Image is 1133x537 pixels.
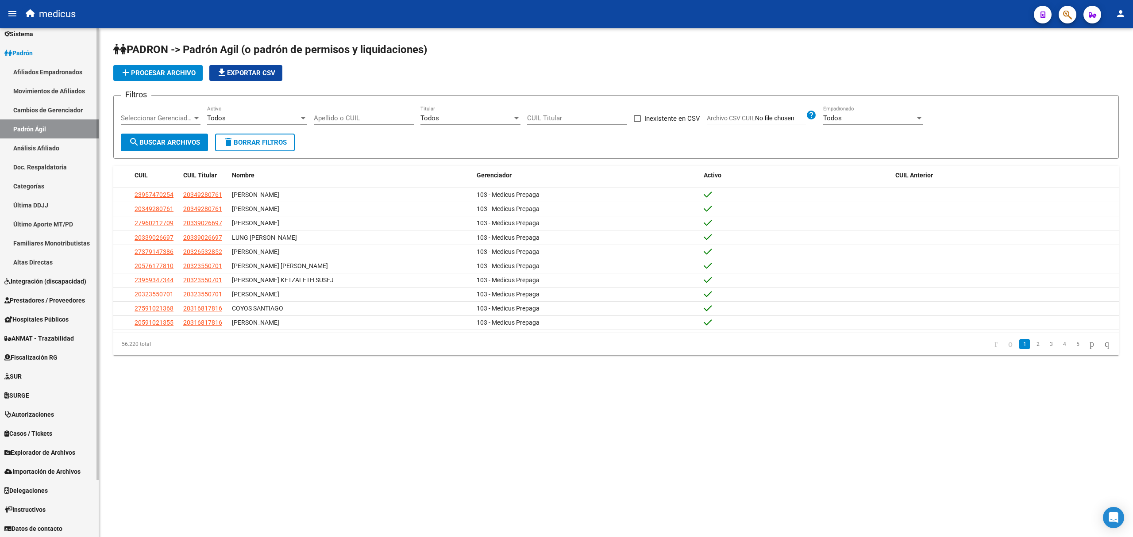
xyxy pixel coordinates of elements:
[131,166,180,185] datatable-header-cell: CUIL
[4,448,75,457] span: Explorador de Archivos
[180,166,228,185] datatable-header-cell: CUIL Titular
[135,219,173,226] span: 27960212709
[183,172,217,179] span: CUIL Titular
[232,219,279,226] span: [PERSON_NAME]
[477,248,540,255] span: 103 - Medicus Prepaga
[892,166,1119,185] datatable-header-cell: CUIL Anterior
[1004,339,1017,349] a: go to previous page
[129,137,139,147] mat-icon: search
[4,353,58,362] span: Fiscalización RG
[477,305,540,312] span: 103 - Medicus Prepaga
[232,234,297,241] span: LUNG [PERSON_NAME]
[120,69,196,77] span: Procesar archivo
[223,137,234,147] mat-icon: delete
[135,248,173,255] span: 27379147386
[4,467,81,476] span: Importación de Archivos
[232,191,279,198] span: [PERSON_NAME]
[232,319,279,326] span: [PERSON_NAME]
[232,262,328,269] span: [PERSON_NAME] [PERSON_NAME]
[700,166,892,185] datatable-header-cell: Activo
[183,219,222,226] span: 20339026697
[1071,337,1084,352] li: page 5
[232,172,254,179] span: Nombre
[135,276,173,284] span: 23959347344
[232,276,334,284] span: [PERSON_NAME] KETZALETH SUSEJ
[477,205,540,212] span: 103 - Medicus Prepaga
[135,305,173,312] span: 27591021368
[135,291,173,298] span: 20323550701
[755,115,806,123] input: Archivo CSV CUIL
[4,391,29,400] span: SURGE
[477,319,540,326] span: 103 - Medicus Prepaga
[895,172,933,179] span: CUIL Anterior
[1072,339,1083,349] a: 5
[477,219,540,226] span: 103 - Medicus Prepaga
[1115,8,1126,19] mat-icon: person
[477,291,540,298] span: 103 - Medicus Prepaga
[183,191,222,198] span: 20349280761
[1058,337,1071,352] li: page 4
[113,333,313,355] div: 56.220 total
[135,234,173,241] span: 20339026697
[183,319,222,326] span: 20316817816
[135,205,173,212] span: 20349280761
[135,319,173,326] span: 20591021355
[4,429,52,438] span: Casos / Tickets
[129,138,200,146] span: Buscar Archivos
[473,166,700,185] datatable-header-cell: Gerenciador
[1033,339,1043,349] a: 2
[7,8,18,19] mat-icon: menu
[990,339,1002,349] a: go to first page
[183,305,222,312] span: 20316817816
[1101,339,1113,349] a: go to last page
[209,65,282,81] button: Exportar CSV
[1103,507,1124,528] div: Open Intercom Messenger
[135,172,148,179] span: CUIL
[1019,339,1030,349] a: 1
[4,295,85,305] span: Prestadores / Proveedores
[183,205,222,212] span: 20349280761
[806,110,817,120] mat-icon: help
[1031,337,1044,352] li: page 2
[4,372,22,381] span: SUR
[232,291,279,298] span: [PERSON_NAME]
[113,65,203,81] button: Procesar archivo
[707,115,755,122] span: Archivo CSV CUIL
[644,113,700,124] span: Inexistente en CSV
[183,262,222,269] span: 20323550701
[1046,339,1056,349] a: 3
[39,4,76,24] span: medicus
[183,248,222,255] span: 20326532852
[120,67,131,78] mat-icon: add
[477,276,540,284] span: 103 - Medicus Prepaga
[215,134,295,151] button: Borrar Filtros
[113,43,427,56] span: PADRON -> Padrón Agil (o padrón de permisos y liquidaciones)
[4,410,54,419] span: Autorizaciones
[1018,337,1031,352] li: page 1
[420,114,439,122] span: Todos
[477,234,540,241] span: 103 - Medicus Prepaga
[183,234,222,241] span: 20339026697
[232,305,283,312] span: COYOS SANTIAGO
[135,262,173,269] span: 20576177810
[223,138,287,146] span: Borrar Filtros
[121,114,193,122] span: Seleccionar Gerenciador
[121,88,151,101] h3: Filtros
[4,486,48,495] span: Delegaciones
[1059,339,1070,349] a: 4
[4,276,86,286] span: Integración (discapacidad)
[477,262,540,269] span: 103 - Medicus Prepaga
[4,315,69,324] span: Hospitales Públicos
[4,505,46,514] span: Instructivos
[183,276,222,284] span: 20323550701
[216,69,275,77] span: Exportar CSV
[216,67,227,78] mat-icon: file_download
[477,191,540,198] span: 103 - Medicus Prepaga
[4,524,62,533] span: Datos de contacto
[1044,337,1058,352] li: page 3
[4,29,33,39] span: Sistema
[823,114,842,122] span: Todos
[704,172,721,179] span: Activo
[232,248,279,255] span: [PERSON_NAME]
[4,334,74,343] span: ANMAT - Trazabilidad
